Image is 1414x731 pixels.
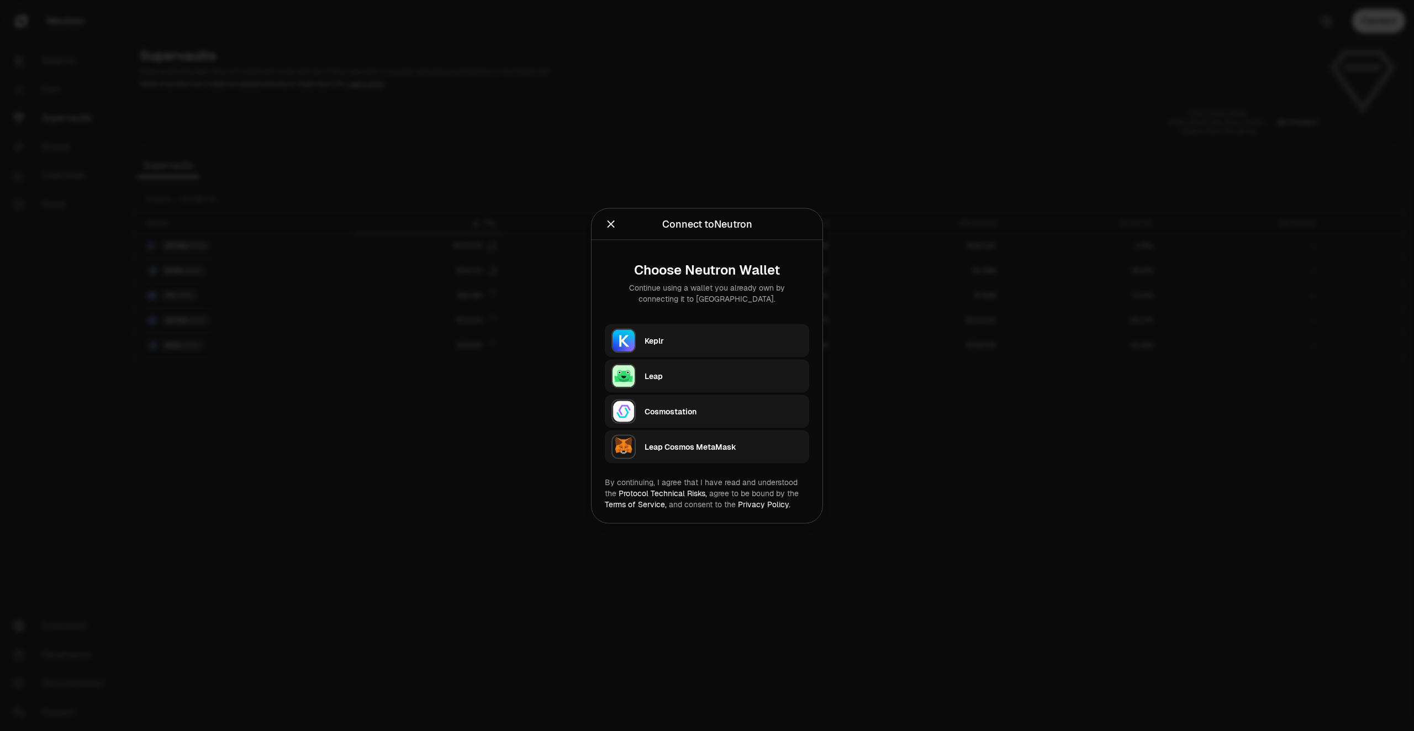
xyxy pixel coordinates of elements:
a: Terms of Service, [605,499,667,509]
img: Leap [611,364,636,388]
div: Continue using a wallet you already own by connecting it to [GEOGRAPHIC_DATA]. [614,282,800,304]
button: Close [605,216,617,232]
button: LeapLeap [605,359,809,392]
img: Keplr [611,328,636,353]
a: Privacy Policy. [738,499,790,509]
div: Cosmostation [645,406,803,417]
button: Leap Cosmos MetaMaskLeap Cosmos MetaMask [605,430,809,463]
div: Leap Cosmos MetaMask [645,441,803,452]
div: By continuing, I agree that I have read and understood the agree to be bound by the and consent t... [605,476,809,509]
img: Cosmostation [611,399,636,423]
div: Connect to Neutron [662,216,752,232]
button: CosmostationCosmostation [605,395,809,428]
div: Leap [645,370,803,381]
button: KeplrKeplr [605,324,809,357]
img: Leap Cosmos MetaMask [611,434,636,459]
div: Choose Neutron Wallet [614,262,800,277]
a: Protocol Technical Risks, [619,488,707,498]
div: Keplr [645,335,803,346]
